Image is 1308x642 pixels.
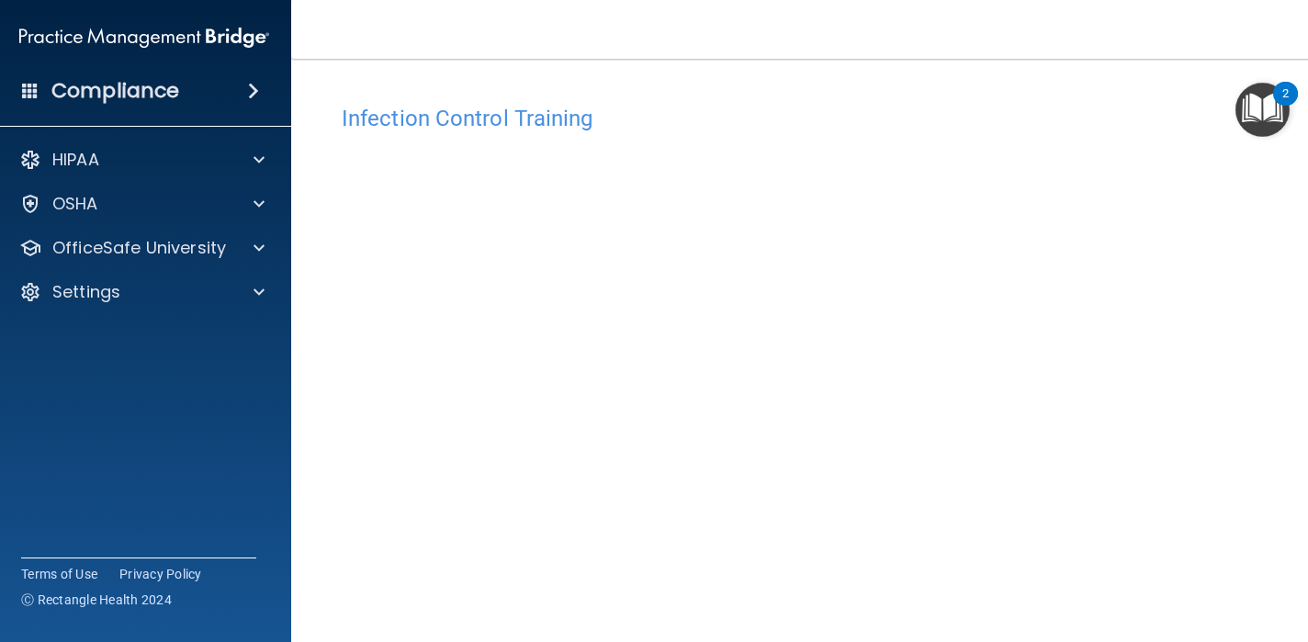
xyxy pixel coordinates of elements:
[52,193,98,215] p: OSHA
[21,565,97,583] a: Terms of Use
[19,19,269,56] img: PMB logo
[21,591,172,609] span: Ⓒ Rectangle Health 2024
[1282,94,1289,118] div: 2
[19,281,265,303] a: Settings
[52,149,99,171] p: HIPAA
[51,78,179,104] h4: Compliance
[990,536,1286,610] iframe: Drift Widget Chat Controller
[52,281,120,303] p: Settings
[19,237,265,259] a: OfficeSafe University
[19,193,265,215] a: OSHA
[52,237,226,259] p: OfficeSafe University
[119,565,202,583] a: Privacy Policy
[19,149,265,171] a: HIPAA
[1235,83,1290,137] button: Open Resource Center, 2 new notifications
[342,107,1260,130] h4: Infection Control Training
